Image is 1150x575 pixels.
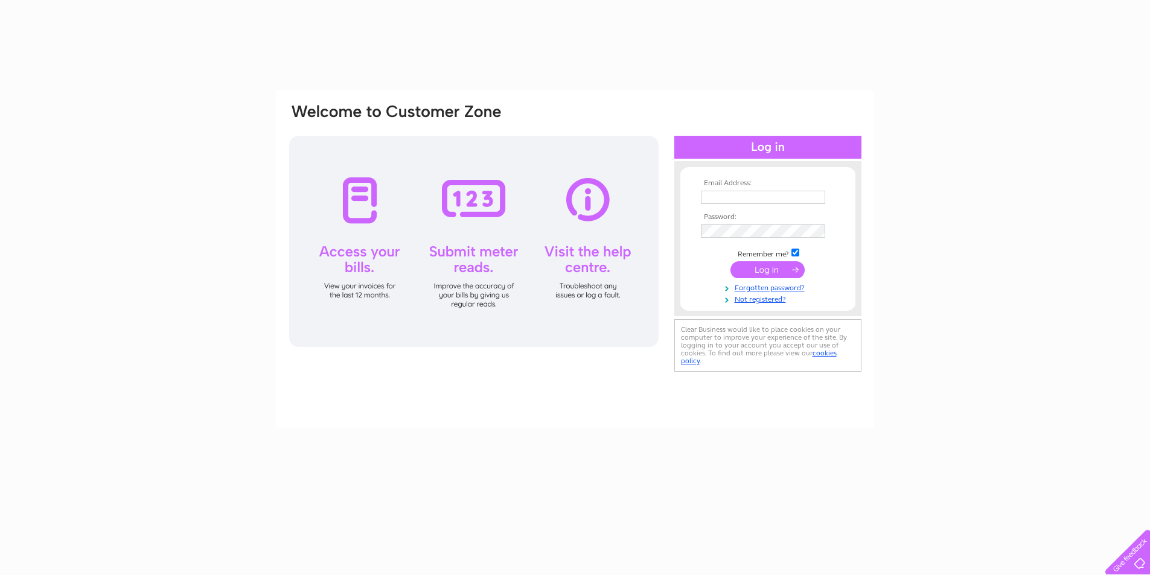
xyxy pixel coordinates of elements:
[698,247,838,259] td: Remember me?
[698,179,838,188] th: Email Address:
[681,349,837,365] a: cookies policy
[701,293,838,304] a: Not registered?
[698,213,838,221] th: Password:
[701,281,838,293] a: Forgotten password?
[730,261,805,278] input: Submit
[674,319,861,372] div: Clear Business would like to place cookies on your computer to improve your experience of the sit...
